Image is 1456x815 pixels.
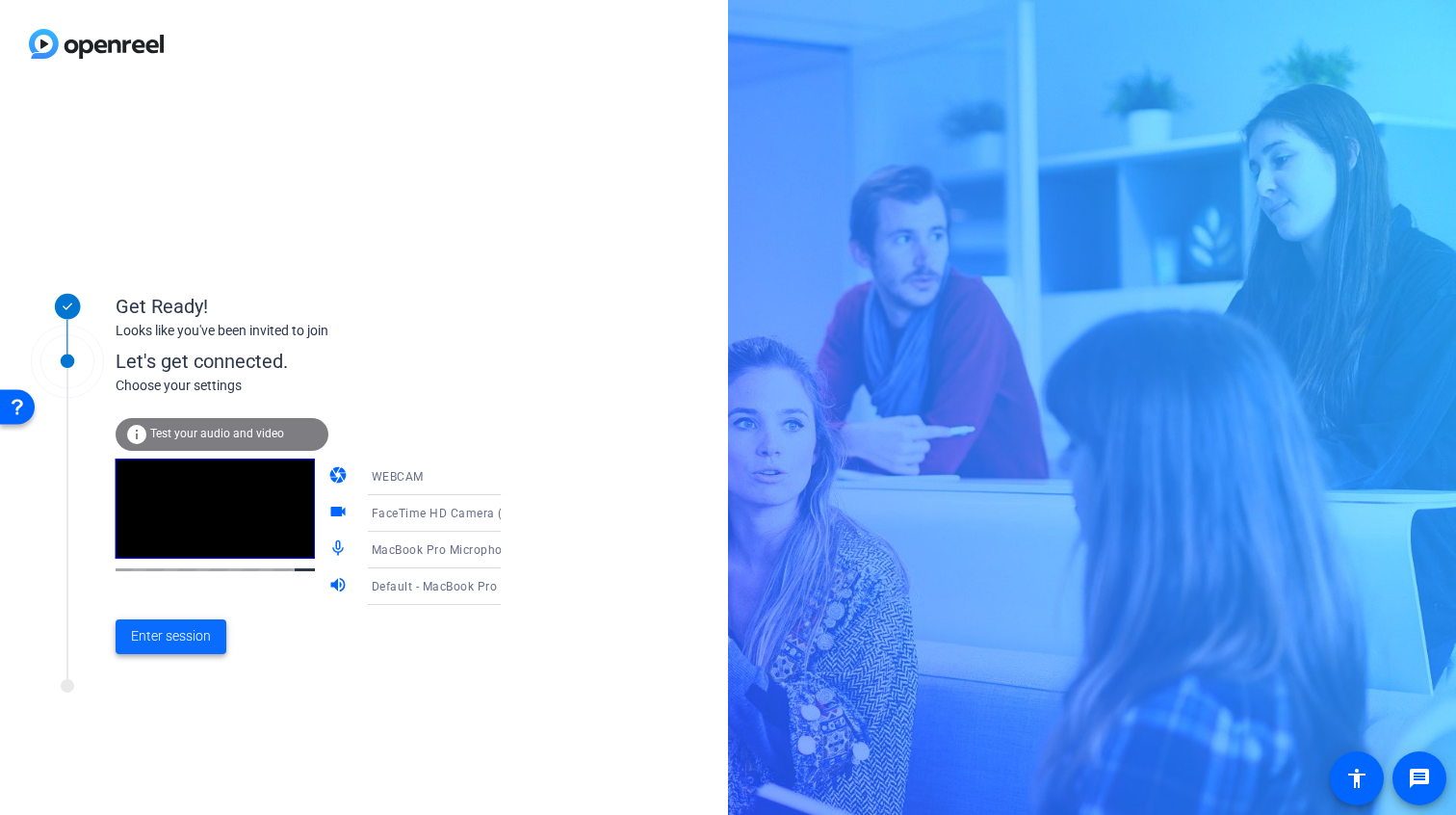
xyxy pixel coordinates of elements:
mat-icon: videocam [328,502,351,525]
div: Looks like you've been invited to join [116,321,501,341]
span: FaceTime HD Camera (2C0E:82E3) [372,505,569,520]
mat-icon: mic_none [328,539,351,562]
mat-icon: volume_up [328,575,351,598]
div: Get Ready! [116,292,501,321]
div: Choose your settings [116,376,540,396]
mat-icon: info [125,423,148,446]
div: Let's get connected. [116,347,540,376]
button: Enter session [116,619,226,654]
span: MacBook Pro Microphone (Built-in) [372,541,568,557]
span: Default - MacBook Pro Speakers (Built-in) [372,578,604,593]
mat-icon: camera [328,465,351,488]
mat-icon: accessibility [1345,767,1368,790]
span: WEBCAM [372,470,424,484]
span: Enter session [131,626,211,646]
mat-icon: message [1408,767,1431,790]
span: Test your audio and video [150,427,284,440]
